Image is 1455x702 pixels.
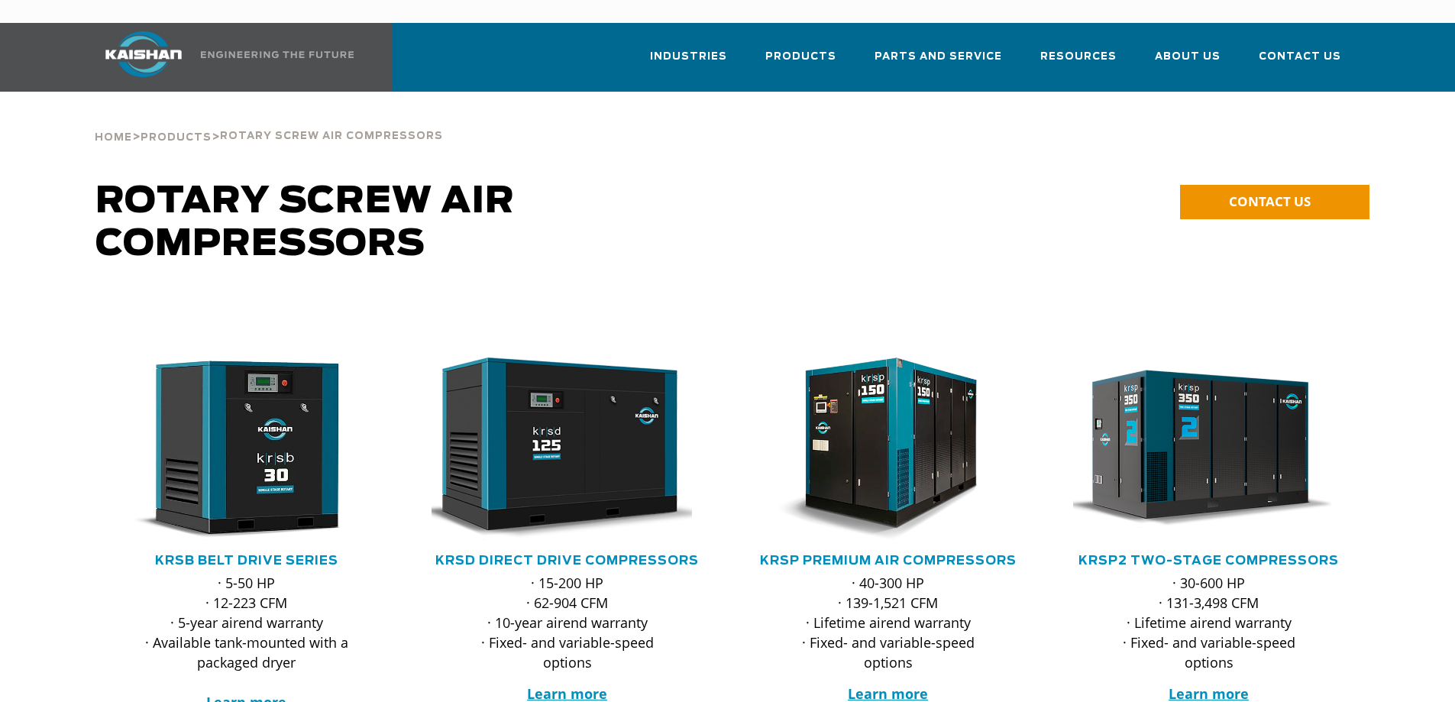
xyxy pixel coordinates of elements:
[752,357,1024,541] div: krsp150
[1259,37,1341,89] a: Contact Us
[765,37,836,89] a: Products
[432,357,703,541] div: krsd125
[1259,48,1341,66] span: Contact Us
[1155,48,1221,66] span: About Us
[111,357,383,541] div: krsb30
[201,51,354,58] img: Engineering the future
[650,37,727,89] a: Industries
[462,573,673,672] p: · 15-200 HP · 62-904 CFM · 10-year airend warranty · Fixed- and variable-speed options
[765,48,836,66] span: Products
[1180,185,1369,219] a: CONTACT US
[760,555,1017,567] a: KRSP Premium Air Compressors
[86,23,357,92] a: Kaishan USA
[1104,573,1314,672] p: · 30-600 HP · 131-3,498 CFM · Lifetime airend warranty · Fixed- and variable-speed options
[141,130,212,144] a: Products
[99,357,371,541] img: krsb30
[741,357,1013,541] img: krsp150
[1062,357,1334,541] img: krsp350
[650,48,727,66] span: Industries
[875,37,1002,89] a: Parts and Service
[220,131,443,141] span: Rotary Screw Air Compressors
[95,133,132,143] span: Home
[155,555,338,567] a: KRSB Belt Drive Series
[1229,192,1311,210] span: CONTACT US
[95,92,443,150] div: > >
[875,48,1002,66] span: Parts and Service
[435,555,699,567] a: KRSD Direct Drive Compressors
[1073,357,1345,541] div: krsp350
[1040,37,1117,89] a: Resources
[86,31,201,77] img: kaishan logo
[1040,48,1117,66] span: Resources
[1155,37,1221,89] a: About Us
[95,130,132,144] a: Home
[1078,555,1339,567] a: KRSP2 Two-Stage Compressors
[141,133,212,143] span: Products
[95,183,515,263] span: Rotary Screw Air Compressors
[783,573,994,672] p: · 40-300 HP · 139-1,521 CFM · Lifetime airend warranty · Fixed- and variable-speed options
[420,357,692,541] img: krsd125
